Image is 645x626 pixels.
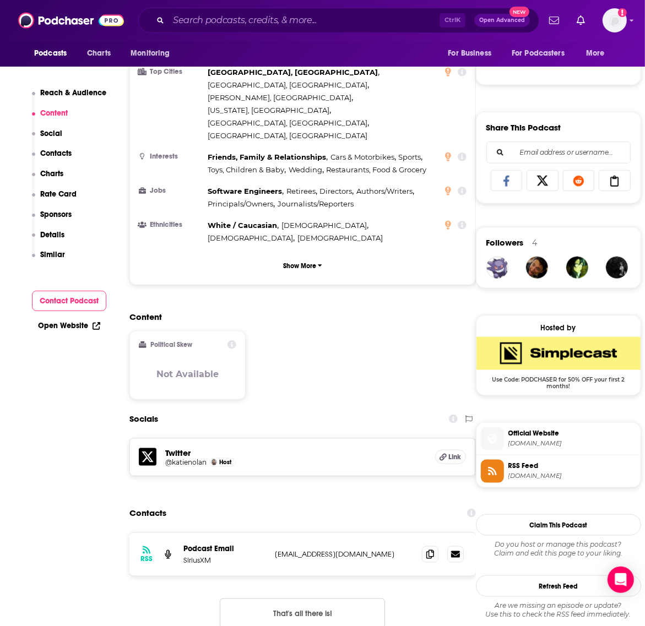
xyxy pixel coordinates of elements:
[399,151,423,164] span: ,
[208,91,353,104] span: ,
[208,185,284,198] span: ,
[169,12,440,29] input: Search podcasts, credits, & more...
[286,187,316,195] span: Retirees
[208,221,277,230] span: White / Caucasian
[283,262,316,270] p: Show More
[183,544,266,553] p: Podcast Email
[476,337,641,370] img: SimpleCast Deal: Use Code: PODCHASER for 50% OFF your first 2 months!
[508,428,636,438] span: Official Website
[211,459,217,465] img: Katie Nolan
[38,321,100,330] a: Open Website
[289,165,322,174] span: Wedding
[87,46,111,61] span: Charts
[618,8,627,17] svg: Add a profile image
[208,153,326,161] span: Friends, Family & Relationships
[603,8,627,32] span: Logged in as ereardon
[139,255,467,276] button: Show More
[219,459,231,466] span: Host
[281,219,368,232] span: ,
[208,187,282,195] span: Software Engineers
[139,68,203,75] h3: Top Cities
[275,549,413,559] p: [EMAIL_ADDRESS][DOMAIN_NAME]
[606,257,628,279] img: Neerdowell
[32,291,107,311] button: Contact Podcast
[40,169,63,178] p: Charts
[123,43,184,64] button: open menu
[448,453,461,461] span: Link
[138,8,539,33] div: Search podcasts, credits, & more...
[508,472,636,480] span: feeds.simplecast.com
[208,68,378,77] span: [GEOGRAPHIC_DATA], [GEOGRAPHIC_DATA]
[491,170,523,191] a: Share on Facebook
[139,221,203,228] h3: Ethnicities
[208,219,279,232] span: ,
[208,93,351,102] span: [PERSON_NAME], [GEOGRAPHIC_DATA]
[508,461,636,471] span: RSS Feed
[278,199,354,208] span: Journalists/Reporters
[165,458,207,466] h5: @katienolan
[32,108,68,129] button: Content
[481,427,636,450] a: Official Website[DOMAIN_NAME]
[476,540,641,558] div: Claim and edit this page to your liking.
[32,230,65,251] button: Details
[476,370,641,390] span: Use Code: PODCHASER for 50% OFF your first 2 months!
[32,210,72,230] button: Sponsors
[208,164,286,176] span: ,
[208,199,273,208] span: Principals/Owners
[281,221,367,230] span: [DEMOGRAPHIC_DATA]
[40,129,62,138] p: Social
[139,153,203,160] h3: Interests
[527,170,559,191] a: Share on X/Twitter
[356,187,413,195] span: Authors/Writers
[32,149,72,169] button: Contacts
[40,210,72,219] p: Sponsors
[208,198,275,210] span: ,
[208,104,331,117] span: ,
[476,337,641,389] a: SimpleCast Deal: Use Code: PODCHASER for 50% OFF your first 2 months!
[40,250,65,259] p: Similar
[208,151,328,164] span: ,
[320,185,354,198] span: ,
[140,554,153,563] h3: RSS
[566,257,588,279] img: erictbar
[608,567,634,593] div: Open Intercom Messenger
[34,46,67,61] span: Podcasts
[476,601,641,619] div: Are we missing an episode or update? Use this to check the RSS feed immediately.
[32,250,66,270] button: Similar
[40,189,77,199] p: Rate Card
[486,141,631,164] div: Search followers
[289,164,324,176] span: ,
[208,66,380,79] span: ,
[486,237,524,248] span: Followers
[26,43,81,64] button: open menu
[208,233,293,242] span: [DEMOGRAPHIC_DATA]
[572,11,589,30] a: Show notifications dropdown
[208,118,367,127] span: [GEOGRAPHIC_DATA], [GEOGRAPHIC_DATA]
[533,238,538,248] div: 4
[80,43,117,64] a: Charts
[496,142,621,163] input: Email address or username...
[476,514,641,536] button: Claim This Podcast
[563,170,595,191] a: Share on Reddit
[586,46,605,61] span: More
[183,556,266,565] p: SiriusXM
[208,165,284,174] span: Toys, Children & Baby
[508,439,636,448] span: simplecast.com
[208,106,329,115] span: [US_STATE], [GEOGRAPHIC_DATA]
[18,10,124,31] img: Podchaser - Follow, Share and Rate Podcasts
[32,189,77,210] button: Rate Card
[481,460,636,483] a: RSS Feed[DOMAIN_NAME]
[208,117,369,129] span: ,
[510,7,529,17] span: New
[526,257,548,279] img: acomediansemail
[474,14,530,27] button: Open AdvancedNew
[486,257,508,279] img: zlothemeek
[599,170,631,191] a: Copy Link
[208,131,367,140] span: [GEOGRAPHIC_DATA], [GEOGRAPHIC_DATA]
